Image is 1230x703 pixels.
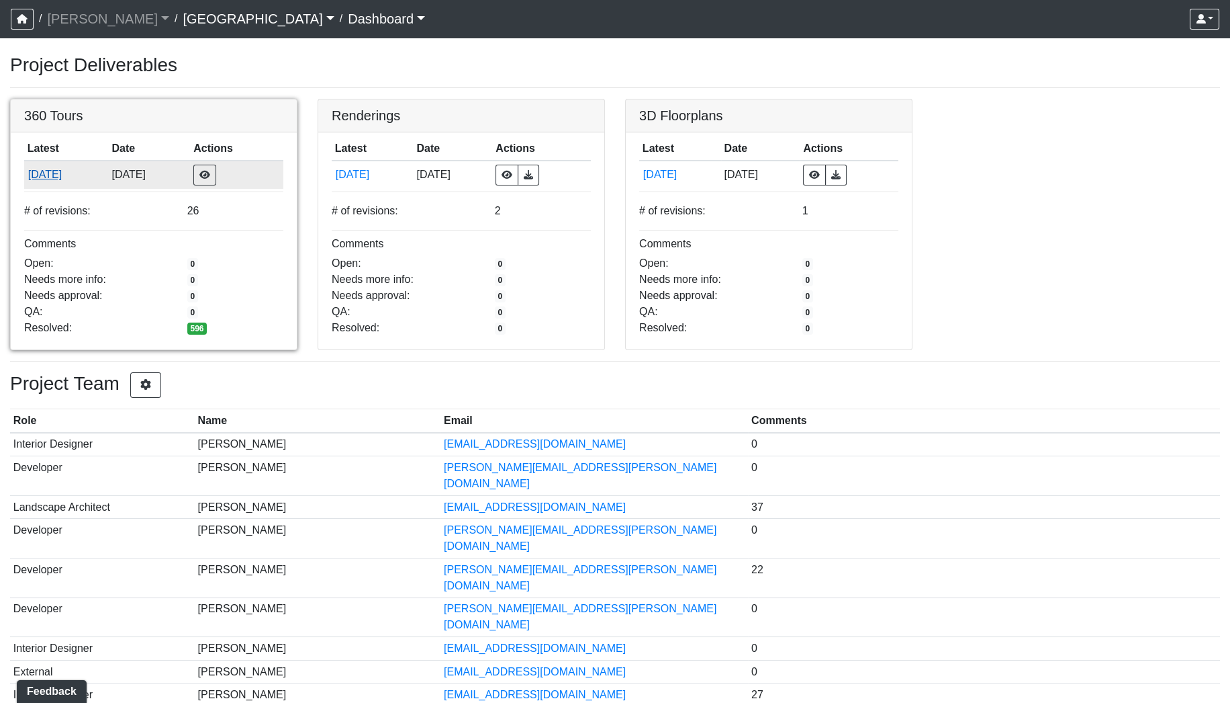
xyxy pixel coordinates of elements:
[10,558,195,597] td: Developer
[748,597,1220,637] td: 0
[169,5,183,32] span: /
[748,409,1220,433] th: Comments
[444,564,716,591] a: [PERSON_NAME][EMAIL_ADDRESS][PERSON_NAME][DOMAIN_NAME]
[195,495,440,519] td: [PERSON_NAME]
[748,637,1220,661] td: 0
[10,676,89,703] iframe: Ybug feedback widget
[195,409,440,433] th: Name
[10,54,1220,77] h3: Project Deliverables
[444,524,716,552] a: [PERSON_NAME][EMAIL_ADDRESS][PERSON_NAME][DOMAIN_NAME]
[444,666,626,677] a: [EMAIL_ADDRESS][DOMAIN_NAME]
[10,637,195,661] td: Interior Designer
[195,597,440,637] td: [PERSON_NAME]
[444,689,626,700] a: [EMAIL_ADDRESS][DOMAIN_NAME]
[195,456,440,496] td: [PERSON_NAME]
[639,161,721,189] td: m6gPHqeE6DJAjJqz47tRiF
[10,409,195,433] th: Role
[10,372,1220,398] h3: Project Team
[28,166,105,183] button: [DATE]
[47,5,169,32] a: [PERSON_NAME]
[748,495,1220,519] td: 37
[444,438,626,450] a: [EMAIL_ADDRESS][DOMAIN_NAME]
[748,660,1220,684] td: 0
[335,166,410,183] button: [DATE]
[643,166,718,183] button: [DATE]
[444,643,626,654] a: [EMAIL_ADDRESS][DOMAIN_NAME]
[195,519,440,559] td: [PERSON_NAME]
[748,558,1220,597] td: 22
[748,456,1220,496] td: 0
[348,5,425,32] a: Dashboard
[10,456,195,496] td: Developer
[332,161,414,189] td: avFcituVdTN5TeZw4YvRD7
[10,495,195,519] td: Landscape Architect
[10,433,195,456] td: Interior Designer
[440,409,748,433] th: Email
[195,660,440,684] td: [PERSON_NAME]
[10,519,195,559] td: Developer
[334,5,348,32] span: /
[195,433,440,456] td: [PERSON_NAME]
[24,161,109,189] td: mzdjipiqQCz6KJ28yXmyFL
[444,501,626,513] a: [EMAIL_ADDRESS][DOMAIN_NAME]
[748,433,1220,456] td: 0
[748,519,1220,559] td: 0
[183,5,334,32] a: [GEOGRAPHIC_DATA]
[195,558,440,597] td: [PERSON_NAME]
[10,597,195,637] td: Developer
[10,660,195,684] td: External
[444,462,716,489] a: [PERSON_NAME][EMAIL_ADDRESS][PERSON_NAME][DOMAIN_NAME]
[444,603,716,630] a: [PERSON_NAME][EMAIL_ADDRESS][PERSON_NAME][DOMAIN_NAME]
[34,5,47,32] span: /
[195,637,440,661] td: [PERSON_NAME]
